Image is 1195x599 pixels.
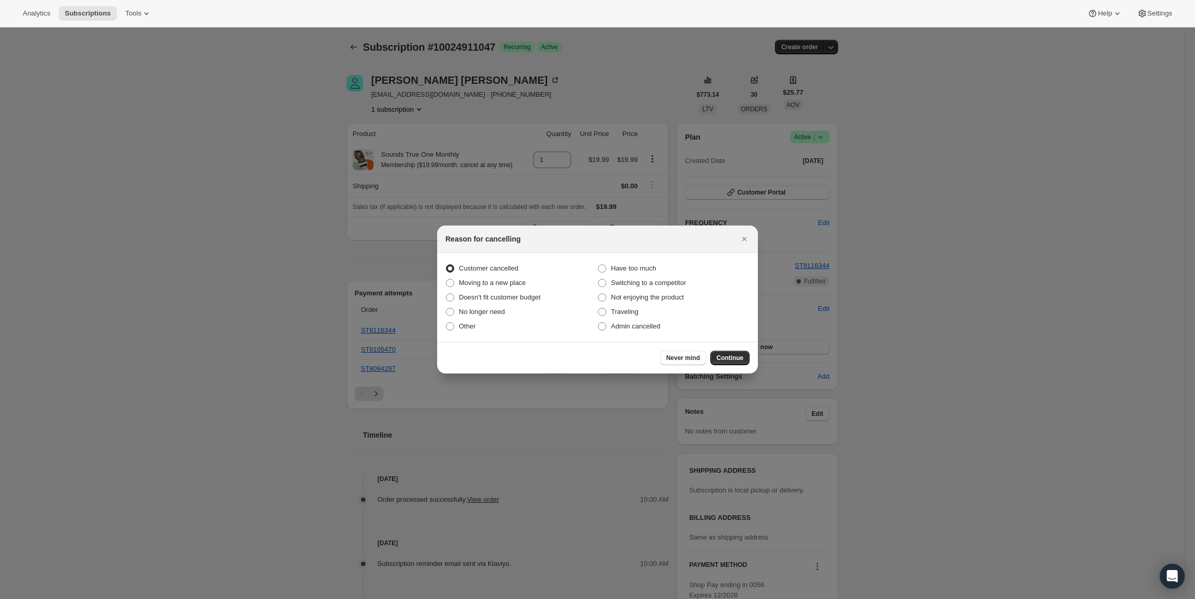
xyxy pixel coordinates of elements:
[125,9,141,18] span: Tools
[737,232,752,246] button: Close
[1098,9,1112,18] span: Help
[1131,6,1178,21] button: Settings
[666,354,700,362] span: Never mind
[611,264,656,272] span: Have too much
[23,9,50,18] span: Analytics
[1160,564,1185,589] div: Open Intercom Messenger
[611,322,660,330] span: Admin cancelled
[459,308,505,316] span: No longer need
[58,6,117,21] button: Subscriptions
[1081,6,1128,21] button: Help
[611,293,684,301] span: Not enjoying the product
[445,234,520,244] h2: Reason for cancelling
[611,308,638,316] span: Traveling
[710,351,750,365] button: Continue
[716,354,743,362] span: Continue
[459,322,476,330] span: Other
[459,279,526,287] span: Moving to a new place
[119,6,158,21] button: Tools
[1147,9,1172,18] span: Settings
[65,9,111,18] span: Subscriptions
[611,279,686,287] span: Switching to a competitor
[459,293,541,301] span: Doesn't fit customer budget
[660,351,706,365] button: Never mind
[17,6,56,21] button: Analytics
[459,264,518,272] span: Customer cancelled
